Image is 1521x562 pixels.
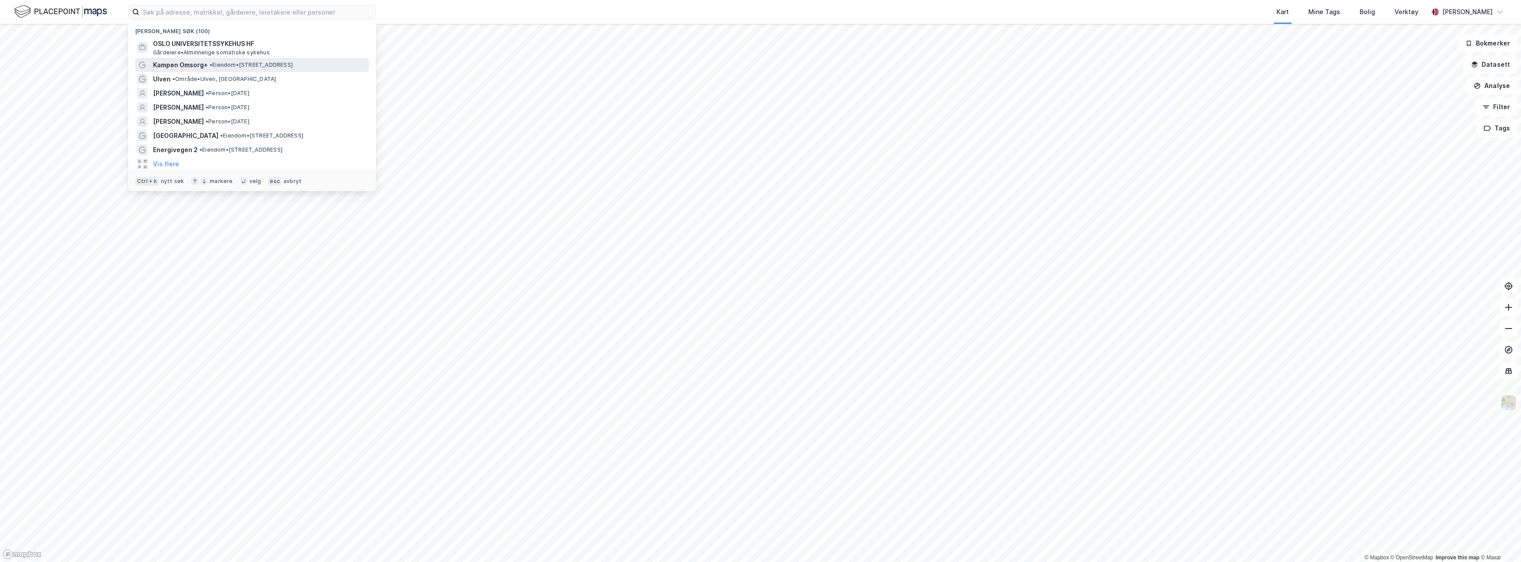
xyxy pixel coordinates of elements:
div: esc [268,177,282,186]
div: Mine Tags [1308,7,1340,17]
button: Filter [1475,98,1517,116]
span: Ulven [153,74,171,84]
a: OpenStreetMap [1391,554,1433,561]
div: Kart [1276,7,1289,17]
img: Z [1500,394,1517,411]
span: Person • [DATE] [206,104,249,111]
div: avbryt [283,178,302,185]
span: [PERSON_NAME] [153,88,204,99]
button: Analyse [1466,77,1517,95]
button: Vis flere [153,159,179,169]
img: logo.f888ab2527a4732fd821a326f86c7f29.svg [14,4,107,19]
span: • [206,118,208,125]
div: Ctrl + k [135,177,159,186]
div: Kontrollprogram for chat [1477,520,1521,562]
span: Eiendom • [STREET_ADDRESS] [199,146,283,153]
div: Bolig [1360,7,1375,17]
span: [PERSON_NAME] [153,102,204,113]
span: • [206,90,208,96]
iframe: Chat Widget [1477,520,1521,562]
div: [PERSON_NAME] [1442,7,1493,17]
span: Eiendom • [STREET_ADDRESS] [210,61,293,69]
span: [GEOGRAPHIC_DATA] [153,130,218,141]
span: Energivegen 2 [153,145,198,155]
button: Bokmerker [1458,34,1517,52]
input: Søk på adresse, matrikkel, gårdeiere, leietakere eller personer [139,5,375,19]
span: OSLO UNIVERSITETSSYKEHUS HF [153,38,365,49]
span: [PERSON_NAME] [153,116,204,127]
span: Gårdeiere • Alminnelige somatiske sykehus [153,49,270,56]
div: Verktøy [1395,7,1418,17]
span: • [199,146,202,153]
a: Improve this map [1436,554,1479,561]
div: [PERSON_NAME] søk (100) [128,21,376,37]
span: Kampen Omsorg+ [153,60,208,70]
span: Område • Ulven, [GEOGRAPHIC_DATA] [172,76,276,83]
div: nytt søk [161,178,184,185]
span: • [210,61,212,68]
span: • [206,104,208,111]
div: velg [249,178,261,185]
span: Person • [DATE] [206,118,249,125]
button: Tags [1476,119,1517,137]
button: Datasett [1464,56,1517,73]
span: Person • [DATE] [206,90,249,97]
span: Eiendom • [STREET_ADDRESS] [220,132,303,139]
a: Mapbox homepage [3,549,42,559]
div: markere [210,178,233,185]
span: • [220,132,223,139]
span: • [172,76,175,82]
a: Mapbox [1364,554,1389,561]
